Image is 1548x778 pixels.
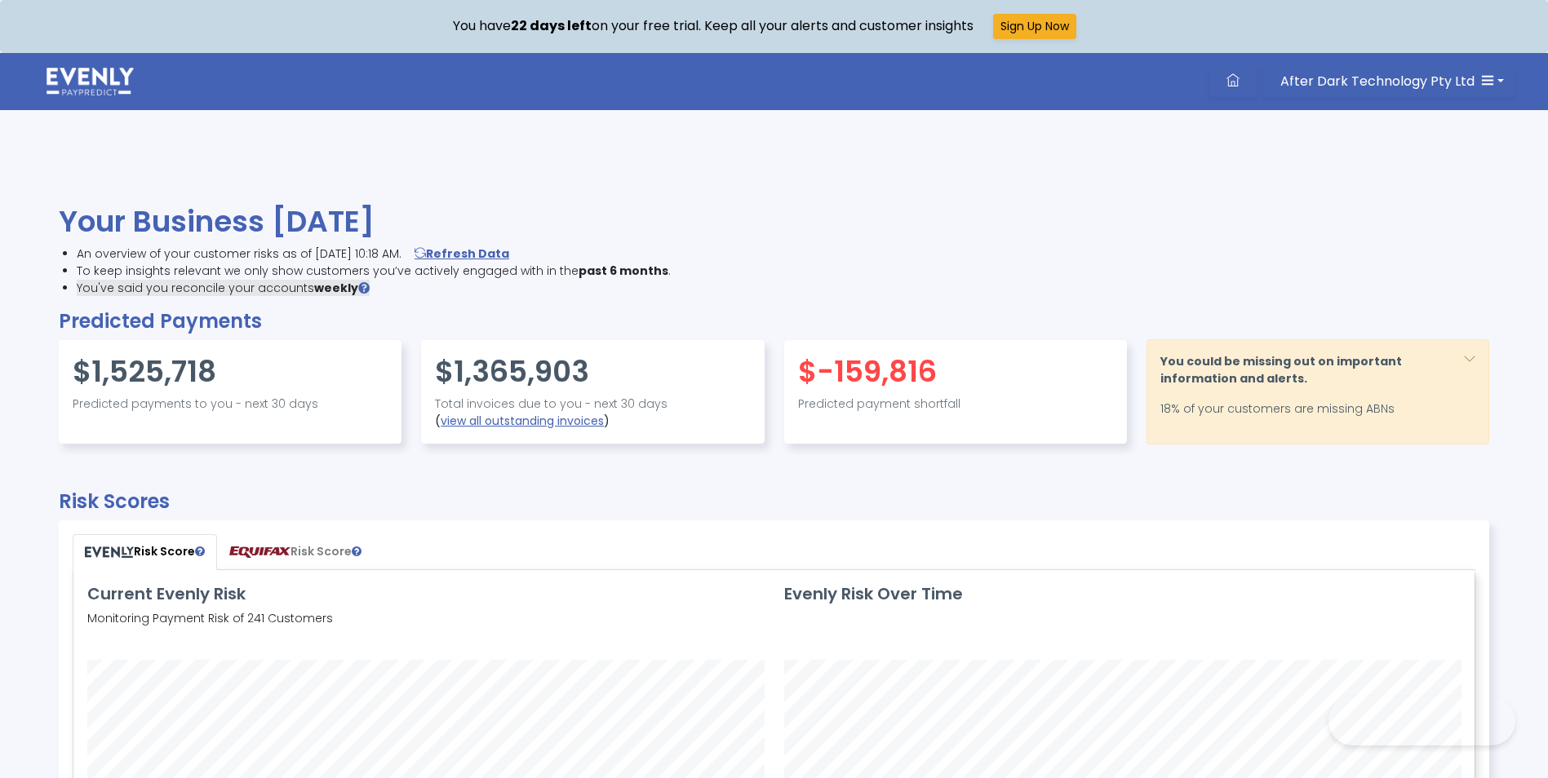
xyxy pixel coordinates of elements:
[229,546,291,559] img: PayPredict
[798,396,1113,413] p: Predicted payment shortfall
[422,341,763,443] div: ( )
[798,354,1113,389] h4: $-159,816
[784,584,1462,603] h3: Evenly Risk Over Time
[511,16,592,35] strong: 22 days left
[59,490,1489,514] h2: Risk Scores
[77,245,1481,263] li: An overview of your customer risks as of [DATE] 10:18 AM.
[1160,400,1475,418] p: 18% of your customers are missing ABNs
[59,201,375,242] span: Your Business [DATE]
[77,263,1481,280] li: To keep insights relevant we only show customers you’ve actively engaged with in the .
[415,245,509,262] a: Refresh Data
[993,14,1076,39] button: Sign Up Now
[435,396,750,413] p: Total invoices due to you - next 30 days
[314,280,358,296] span: weekly
[78,610,1470,627] p: Monitoring Payment Risk of 241 Customers
[73,396,388,413] p: Predicted payments to you - next 30 days
[73,534,217,570] a: Risk Score
[441,413,604,429] a: view all outstanding invoices
[87,584,765,603] h3: Current Evenly Risk
[49,310,1137,334] h2: Predicted Payments
[435,354,750,389] h4: $1,365,903
[1328,696,1515,745] iframe: Toggle Customer Support
[85,546,134,557] img: PayPredict
[217,534,374,570] a: Risk Score
[73,354,388,389] h4: $1,525,718
[579,263,668,279] span: past 6 months
[77,280,370,296] span: You've said you reconcile your accounts
[1160,353,1475,387] p: You could be missing out on important information and alerts.
[1263,66,1515,97] button: After Dark Technology Pty Ltd
[1280,72,1475,91] span: After Dark Technology Pty Ltd
[47,68,134,95] img: logo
